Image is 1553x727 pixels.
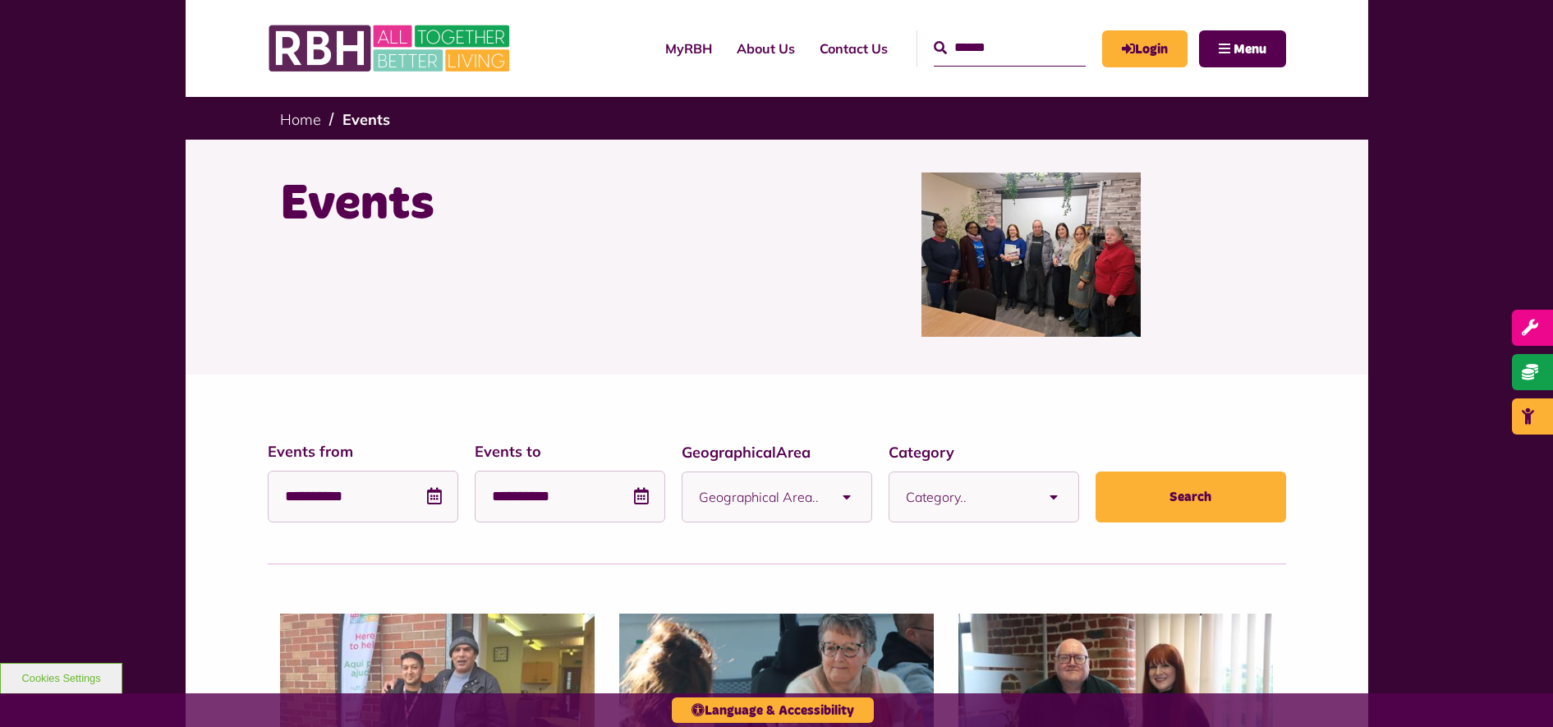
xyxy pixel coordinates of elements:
input: Text field [475,471,665,522]
a: Events [342,110,390,129]
a: Contact Us [807,26,900,71]
h1: Events [280,173,765,237]
a: Home [280,110,321,129]
img: RBH [268,16,514,81]
label: GeographicalArea [682,441,872,463]
a: MyRBH [1102,30,1188,67]
button: Language & Accessibility [672,697,874,723]
input: Search [934,30,1086,66]
input: Text field [268,471,458,522]
label: Events from [268,440,458,462]
span: Geographical Area.. [699,472,822,522]
label: Events to [475,440,665,462]
button: Navigation [1199,30,1286,67]
span: Menu [1234,43,1266,56]
img: Group photo of customers and colleagues at Spotland Community Centre [921,173,1141,337]
a: MyRBH [653,26,724,71]
span: Category.. [906,472,1029,522]
iframe: Netcall Web Assistant for live chat [1479,653,1553,727]
a: About Us [724,26,807,71]
label: Category [889,441,1079,463]
button: Search [1096,472,1286,522]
